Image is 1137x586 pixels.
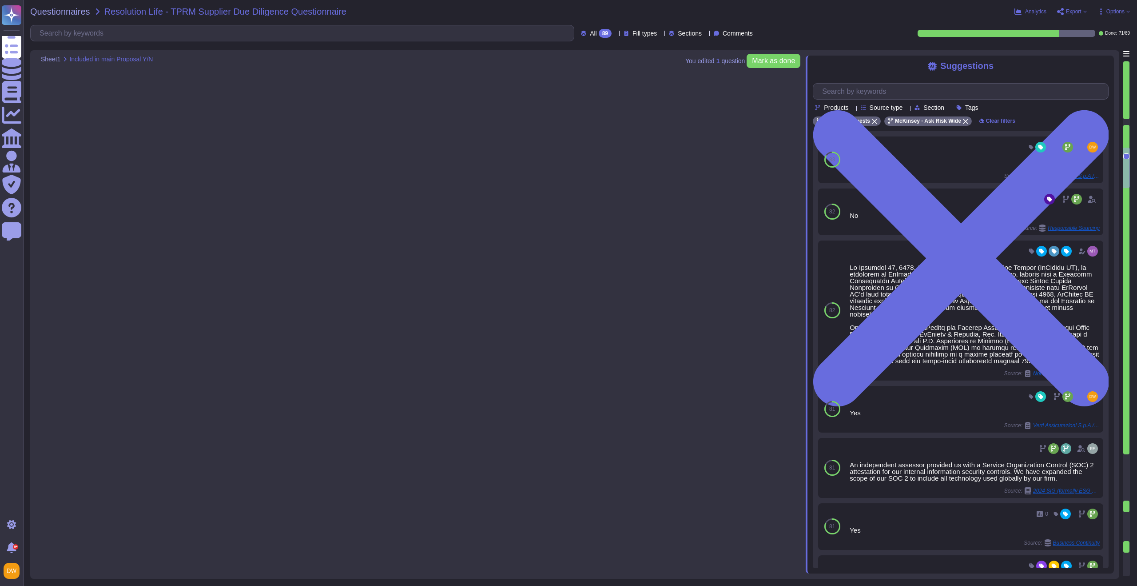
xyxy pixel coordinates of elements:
button: user [2,561,26,581]
span: Included in main Proposal Y/N [69,56,153,62]
span: Done: [1105,31,1117,36]
img: user [1087,391,1098,402]
img: user [1087,443,1098,454]
span: Mark as done [752,57,795,64]
span: 82 [829,209,835,214]
span: 81 [829,465,835,470]
span: 81 [829,524,835,529]
span: All [590,30,597,36]
input: Search by keywords [818,84,1108,99]
img: user [4,563,20,579]
button: Analytics [1014,8,1046,15]
span: Sections [678,30,702,36]
span: 82 [829,308,835,313]
span: Fill types [632,30,657,36]
span: You edited question [685,58,745,64]
span: Export [1066,9,1081,14]
span: Source: [1004,487,1100,494]
b: 1 [716,58,720,64]
span: 71 / 89 [1119,31,1130,36]
input: Search by keywords [35,25,574,41]
span: Resolution Life - TPRM Supplier Due Diligence Questionnaire [104,7,346,16]
div: 9+ [13,544,18,550]
span: 0 [1045,511,1048,517]
span: Comments [723,30,753,36]
div: Yes [850,527,1100,534]
div: 89 [599,29,612,38]
img: user [1087,246,1098,257]
span: 2024 SIG (formally ESG Report) [1033,488,1100,494]
span: 81 [829,406,835,412]
span: Business Continuity [1053,540,1100,546]
span: Sheet1 [41,56,60,62]
span: Questionnaires [30,7,90,16]
img: user [1087,142,1098,153]
span: 83 [829,157,835,162]
button: Mark as done [747,54,800,68]
span: Options [1106,9,1125,14]
span: Source: [1024,539,1100,546]
span: Analytics [1025,9,1046,14]
div: An independent assessor provided us with a Service Organization Control (SOC) 2 attestation for o... [850,462,1100,482]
